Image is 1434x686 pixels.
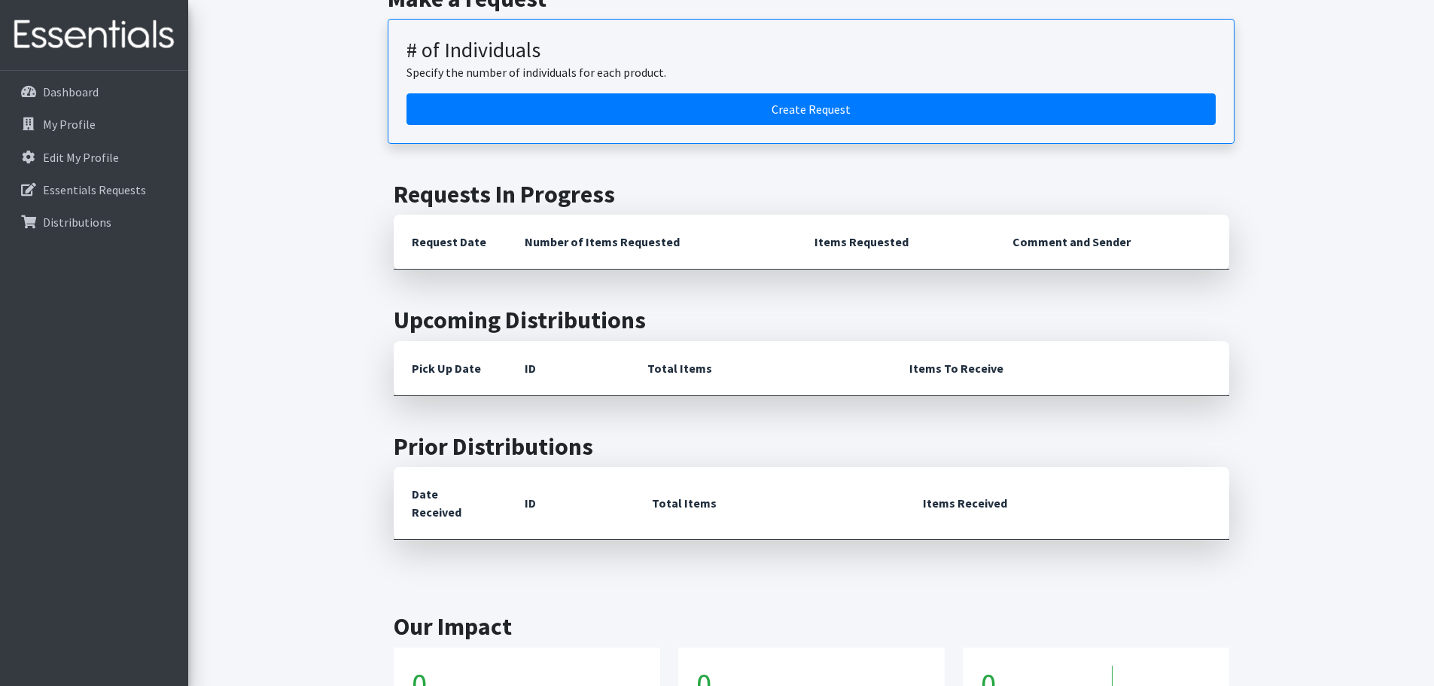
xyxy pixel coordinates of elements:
[406,63,1216,81] p: Specify the number of individuals for each product.
[43,215,111,230] p: Distributions
[394,612,1229,641] h2: Our Impact
[905,467,1228,540] th: Items Received
[394,467,507,540] th: Date Received
[6,10,182,60] img: HumanEssentials
[394,180,1229,209] h2: Requests In Progress
[394,341,507,396] th: Pick Up Date
[43,182,146,197] p: Essentials Requests
[507,215,797,270] th: Number of Items Requested
[6,175,182,205] a: Essentials Requests
[6,142,182,172] a: Edit My Profile
[629,341,891,396] th: Total Items
[507,467,634,540] th: ID
[796,215,994,270] th: Items Requested
[507,341,629,396] th: ID
[6,207,182,237] a: Distributions
[891,341,1229,396] th: Items To Receive
[406,93,1216,125] a: Create a request by number of individuals
[394,215,507,270] th: Request Date
[43,150,119,165] p: Edit My Profile
[994,215,1228,270] th: Comment and Sender
[43,117,96,132] p: My Profile
[394,306,1229,334] h2: Upcoming Distributions
[6,109,182,139] a: My Profile
[6,77,182,107] a: Dashboard
[394,432,1229,461] h2: Prior Distributions
[634,467,905,540] th: Total Items
[43,84,99,99] p: Dashboard
[406,38,1216,63] h3: # of Individuals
